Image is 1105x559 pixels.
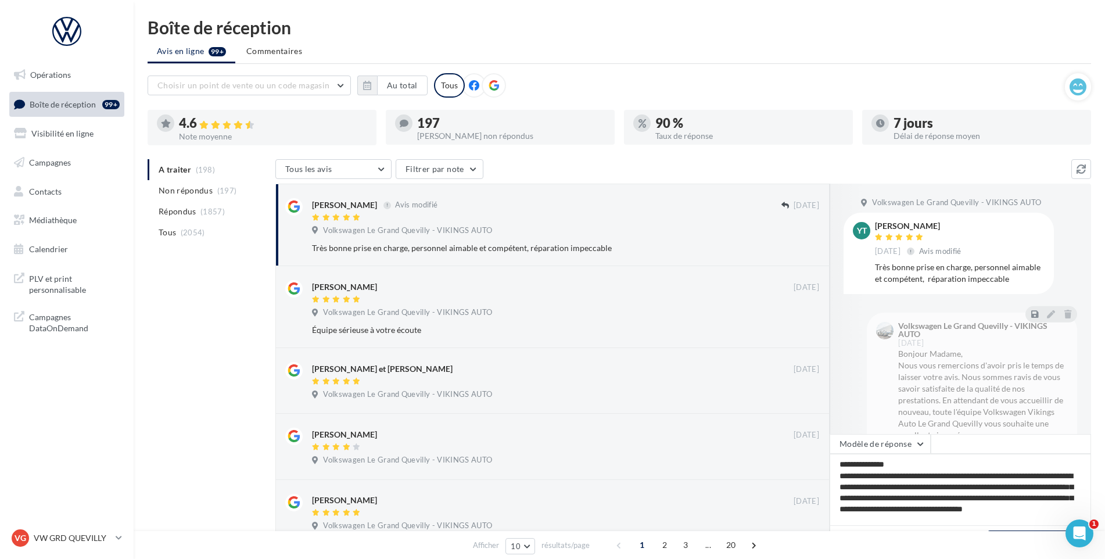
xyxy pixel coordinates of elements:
div: [PERSON_NAME] [312,429,377,440]
span: Volkswagen Le Grand Quevilly - VIKINGS AUTO [323,225,492,236]
div: [PERSON_NAME] [312,494,377,506]
div: 7 jours [894,117,1082,130]
span: Campagnes DataOnDemand [29,309,120,334]
button: Au total [357,76,428,95]
div: [PERSON_NAME] [312,199,377,211]
span: Boîte de réception [30,99,96,109]
a: Calendrier [7,237,127,261]
span: Volkswagen Le Grand Quevilly - VIKINGS AUTO [323,521,492,531]
div: Équipe sérieuse à votre écoute [312,324,744,336]
div: Boîte de réception [148,19,1091,36]
div: Délai de réponse moyen [894,132,1082,140]
div: Taux de réponse [655,132,844,140]
a: Campagnes DataOnDemand [7,304,127,339]
span: Volkswagen Le Grand Quevilly - VIKINGS AUTO [872,198,1041,208]
div: 4.6 [179,117,367,130]
span: Choisir un point de vente ou un code magasin [157,80,329,90]
a: Opérations [7,63,127,87]
span: [DATE] [794,282,819,293]
div: 197 [417,117,605,130]
p: VW GRD QUEVILLY [34,532,111,544]
span: Tous [159,227,176,238]
div: [PERSON_NAME] et [PERSON_NAME] [312,363,453,375]
span: Volkswagen Le Grand Quevilly - VIKINGS AUTO [323,307,492,318]
span: 1 [1089,519,1099,529]
span: [DATE] [898,339,924,347]
span: [DATE] [794,430,819,440]
span: Afficher [473,540,499,551]
span: résultats/page [541,540,590,551]
a: Visibilité en ligne [7,121,127,146]
span: Calendrier [29,244,68,254]
span: Contacts [29,186,62,196]
span: (197) [217,186,237,195]
button: Filtrer par note [396,159,483,179]
span: (1857) [200,207,225,216]
a: VG VW GRD QUEVILLY [9,527,124,549]
span: Avis modifié [919,246,962,256]
div: Très bonne prise en charge, personnel aimable et compétent, réparation impeccable [312,242,744,254]
a: Boîte de réception99+ [7,92,127,117]
div: Très bonne prise en charge, personnel aimable et compétent, réparation impeccable [875,261,1045,285]
span: YT [857,225,867,236]
a: Médiathèque [7,208,127,232]
button: Tous les avis [275,159,392,179]
span: [DATE] [794,496,819,507]
span: 1 [633,536,651,554]
span: 20 [722,536,741,554]
span: Campagnes [29,157,71,167]
span: Avis modifié [395,200,437,210]
span: Volkswagen Le Grand Quevilly - VIKINGS AUTO [323,389,492,400]
button: Modèle de réponse [830,434,931,454]
span: Non répondus [159,185,213,196]
div: Volkswagen Le Grand Quevilly - VIKINGS AUTO [898,322,1065,338]
span: 2 [655,536,674,554]
a: PLV et print personnalisable [7,266,127,300]
button: Au total [377,76,428,95]
div: [PERSON_NAME] [875,222,964,230]
span: [DATE] [794,364,819,375]
span: [DATE] [794,200,819,211]
a: Contacts [7,180,127,204]
div: Tous [434,73,465,98]
span: 10 [511,542,521,551]
div: [PERSON_NAME] [312,281,377,293]
span: Visibilité en ligne [31,128,94,138]
span: ... [699,536,717,554]
span: VG [15,532,26,544]
iframe: Intercom live chat [1065,519,1093,547]
span: Commentaires [246,45,302,57]
a: Campagnes [7,150,127,175]
div: Note moyenne [179,132,367,141]
div: 99+ [102,100,120,109]
div: 90 % [655,117,844,130]
div: [PERSON_NAME] non répondus [417,132,605,140]
span: PLV et print personnalisable [29,271,120,296]
span: Opérations [30,70,71,80]
span: [DATE] [875,246,900,257]
button: 10 [505,538,535,554]
span: Volkswagen Le Grand Quevilly - VIKINGS AUTO [323,455,492,465]
button: Choisir un point de vente ou un code magasin [148,76,351,95]
span: (2054) [181,228,205,237]
span: Médiathèque [29,215,77,225]
span: 3 [676,536,695,554]
div: Bonjour Madame, Nous vous remercions d'avoir pris le temps de laisser votre avis. Nous sommes rav... [898,348,1068,441]
span: Tous les avis [285,164,332,174]
span: Répondus [159,206,196,217]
